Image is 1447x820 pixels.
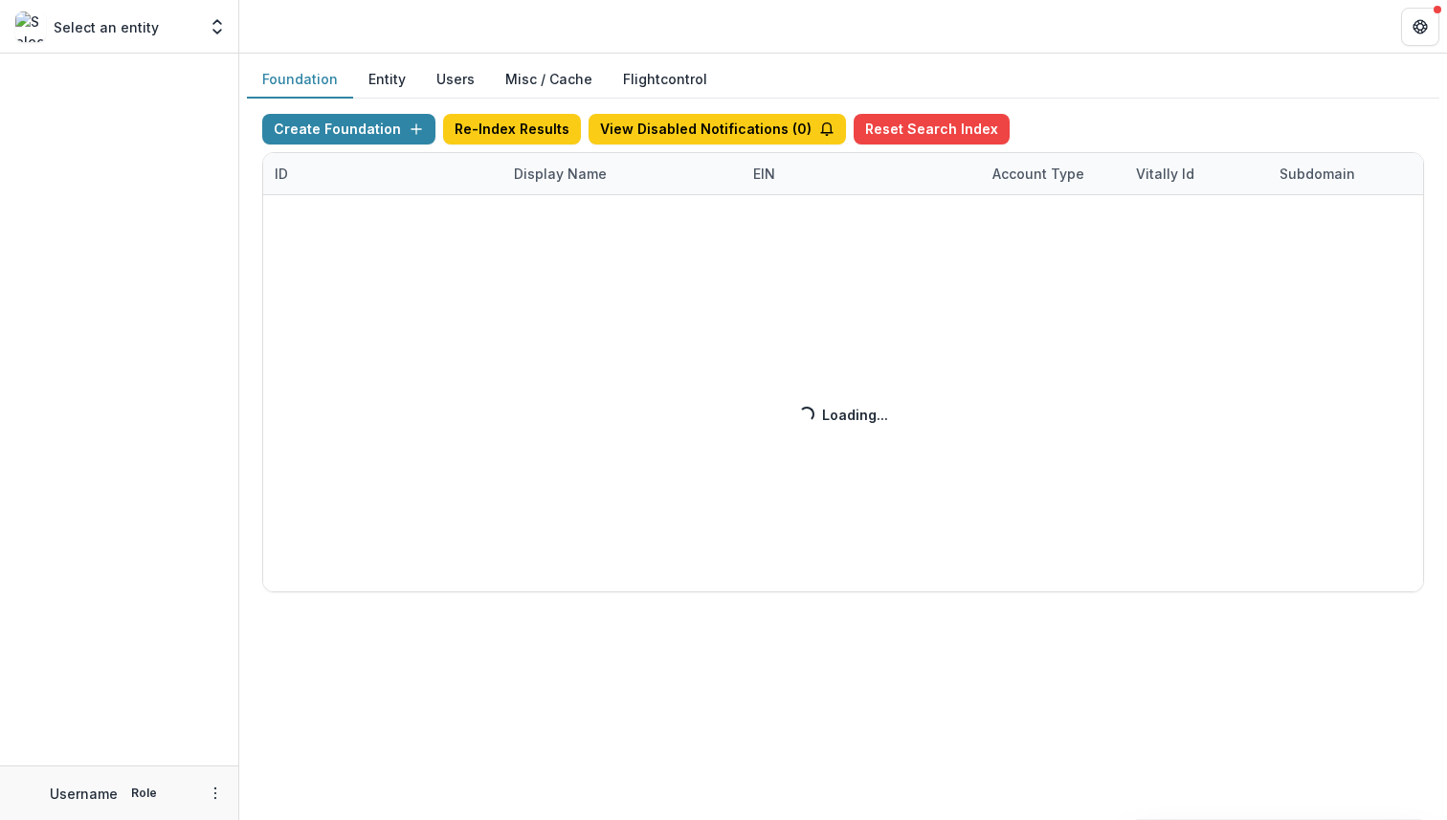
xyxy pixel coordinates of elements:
[204,8,231,46] button: Open entity switcher
[15,11,46,42] img: Select an entity
[421,61,490,99] button: Users
[50,784,118,804] p: Username
[1401,8,1439,46] button: Get Help
[247,61,353,99] button: Foundation
[490,61,608,99] button: Misc / Cache
[204,782,227,805] button: More
[125,785,163,802] p: Role
[54,17,159,37] p: Select an entity
[623,69,707,89] a: Flightcontrol
[353,61,421,99] button: Entity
